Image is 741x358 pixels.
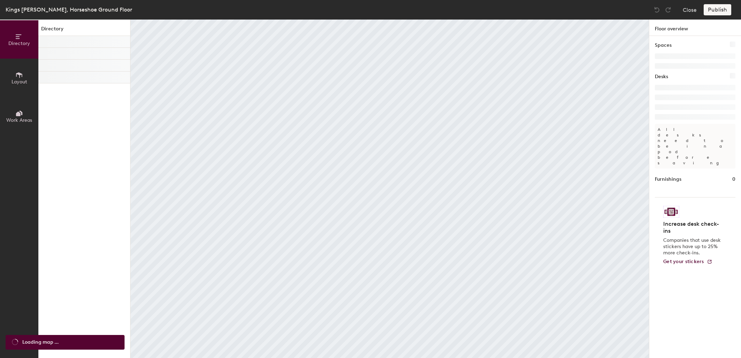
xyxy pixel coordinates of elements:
img: Redo [665,6,672,13]
a: Get your stickers [663,259,712,265]
h1: Directory [38,25,130,36]
p: Companies that use desk stickers have up to 25% more check-ins. [663,237,723,256]
span: Directory [8,40,30,46]
h4: Increase desk check-ins [663,221,723,234]
img: Undo [653,6,660,13]
span: Layout [12,79,27,85]
h1: Furnishings [655,176,681,183]
h1: Floor overview [649,20,741,36]
div: Kings [PERSON_NAME], Horseshoe Ground Floor [6,5,132,14]
h1: 0 [732,176,735,183]
h1: Spaces [655,42,672,49]
button: Close [683,4,697,15]
span: Loading map ... [22,338,59,346]
span: Work Areas [6,117,32,123]
img: Sticker logo [663,206,679,218]
span: Get your stickers [663,259,704,264]
p: All desks need to be in a pod before saving [655,124,735,169]
h1: Desks [655,73,668,81]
